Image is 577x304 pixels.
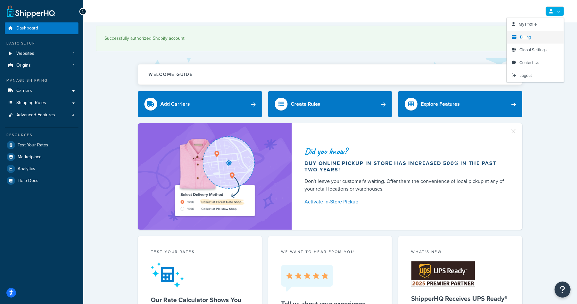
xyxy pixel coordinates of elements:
[281,249,379,255] p: we want to hear from you
[398,91,522,117] a: Explore Features
[138,64,522,85] button: Welcome Guide
[268,91,392,117] a: Create Rules
[18,143,48,148] span: Test Your Rates
[5,151,78,163] a: Marketplace
[411,249,509,256] div: What's New
[5,175,78,186] a: Help Docs
[5,41,78,46] div: Basic Setup
[151,249,249,256] div: Test your rates
[421,100,460,109] div: Explore Features
[507,56,564,69] a: Contact Us
[507,69,564,82] a: Logout
[5,85,78,97] a: Carriers
[73,63,74,68] span: 1
[5,97,78,109] a: Shipping Rules
[519,60,539,66] span: Contact Us
[18,178,38,184] span: Help Docs
[16,112,55,118] span: Advanced Features
[305,147,507,156] div: Did you know?
[5,163,78,175] a: Analytics
[72,112,74,118] span: 4
[519,47,547,53] span: Global Settings
[5,22,78,34] a: Dashboard
[16,26,38,31] span: Dashboard
[73,51,74,56] span: 1
[18,166,35,172] span: Analytics
[16,51,34,56] span: Websites
[305,197,507,206] a: Activate In-Store Pickup
[520,34,531,40] span: Billing
[5,60,78,71] a: Origins1
[16,63,31,68] span: Origins
[519,21,537,27] span: My Profile
[138,91,262,117] a: Add Carriers
[305,160,507,173] div: Buy online pickup in store has increased 500% in the past two years!
[104,34,556,43] div: Successfully authorized Shopify account
[507,44,564,56] a: Global Settings
[5,60,78,71] li: Origins
[555,282,571,298] button: Open Resource Center
[16,100,46,106] span: Shipping Rules
[5,139,78,151] a: Test Your Rates
[5,109,78,121] a: Advanced Features4
[519,72,532,78] span: Logout
[160,100,190,109] div: Add Carriers
[507,18,564,31] a: My Profile
[5,48,78,60] li: Websites
[149,72,193,77] h2: Welcome Guide
[5,78,78,83] div: Manage Shipping
[291,100,321,109] div: Create Rules
[157,133,273,220] img: ad-shirt-map-b0359fc47e01cab431d101c4b569394f6a03f54285957d908178d52f29eb9668.png
[5,48,78,60] a: Websites1
[5,109,78,121] li: Advanced Features
[16,88,32,94] span: Carriers
[18,154,42,160] span: Marketplace
[305,177,507,193] div: Don't leave your customer's waiting. Offer them the convenience of local pickup at any of your re...
[507,31,564,44] a: Billing
[5,132,78,138] div: Resources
